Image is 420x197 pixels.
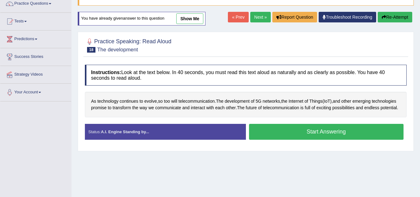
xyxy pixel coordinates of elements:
[333,98,340,105] span: Click to see word definition
[132,105,138,111] span: Click to see word definition
[305,105,310,111] span: Click to see word definition
[372,98,396,105] span: Click to see word definition
[249,124,404,140] button: Start Answering
[191,105,205,111] span: Click to see word definition
[140,98,143,105] span: Click to see word definition
[272,12,317,22] button: Report Question
[101,129,149,134] strong: A.I. Engine Standing by...
[246,105,257,111] span: Click to see word definition
[263,98,280,105] span: Click to see word definition
[155,105,181,111] span: Click to see word definition
[91,70,121,75] b: Instructions:
[97,47,138,53] small: The development
[87,47,95,53] span: 18
[309,98,322,105] span: Click to see word definition
[0,84,71,99] a: Your Account
[300,105,303,111] span: Click to see word definition
[305,98,308,105] span: Click to see word definition
[332,105,355,111] span: Click to see word definition
[206,105,214,111] span: Click to see word definition
[108,105,112,111] span: Click to see word definition
[113,105,131,111] span: Click to see word definition
[312,105,315,111] span: Click to see word definition
[85,65,407,86] h4: Look at the text below. In 40 seconds, you must read this text aloud as naturally and as clearly ...
[316,105,331,111] span: Click to see word definition
[178,98,215,105] span: Click to see word definition
[228,12,248,22] a: « Prev
[0,48,71,64] a: Success Stories
[148,105,154,111] span: Click to see word definition
[164,98,170,105] span: Click to see word definition
[216,98,224,105] span: Click to see word definition
[281,98,287,105] span: Click to see word definition
[237,105,244,111] span: Click to see word definition
[288,98,303,105] span: Click to see word definition
[182,105,189,111] span: Click to see word definition
[356,105,363,111] span: Click to see word definition
[0,13,71,28] a: Tests
[0,66,71,82] a: Strategy Videos
[251,98,255,105] span: Click to see word definition
[97,98,118,105] span: Click to see word definition
[158,98,163,105] span: Click to see word definition
[256,98,261,105] span: Click to see word definition
[319,12,376,22] a: Troubleshoot Recording
[381,105,397,111] span: Click to see word definition
[0,30,71,46] a: Predictions
[226,105,236,111] span: Click to see word definition
[353,98,371,105] span: Click to see word definition
[140,105,147,111] span: Click to see word definition
[263,105,299,111] span: Click to see word definition
[225,98,250,105] span: Click to see word definition
[250,12,271,22] a: Next »
[215,105,224,111] span: Click to see word definition
[364,105,379,111] span: Click to see word definition
[171,98,177,105] span: Click to see word definition
[85,124,246,140] div: Status:
[341,98,351,105] span: Click to see word definition
[85,37,171,53] h2: Practice Speaking: Read Aloud
[78,12,205,26] div: You have already given answer to this question
[258,105,262,111] span: Click to see word definition
[120,98,138,105] span: Click to see word definition
[176,13,203,24] a: show me
[91,105,107,111] span: Click to see word definition
[144,98,157,105] span: Click to see word definition
[324,98,330,105] span: Click to see word definition
[378,12,412,22] button: Re-Attempt
[91,98,96,105] span: Click to see word definition
[85,92,407,117] div: , . , ( ), . .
